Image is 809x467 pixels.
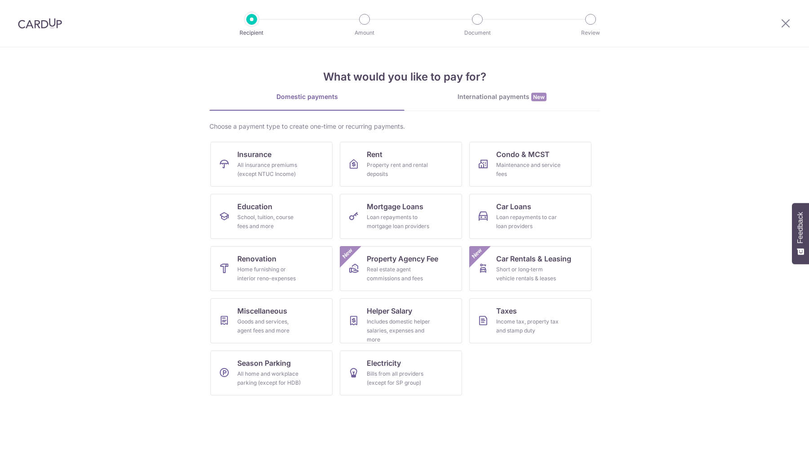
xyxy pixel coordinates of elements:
div: Goods and services, agent fees and more [237,317,302,335]
p: Review [557,28,624,37]
div: Includes domestic helper salaries, expenses and more [367,317,431,344]
span: Helper Salary [367,305,412,316]
a: RenovationHome furnishing or interior reno-expenses [210,246,333,291]
a: Season ParkingAll home and workplace parking (except for HDB) [210,350,333,395]
span: Insurance [237,149,271,160]
span: Education [237,201,272,212]
a: Car LoansLoan repayments to car loan providers [469,194,591,239]
div: Income tax, property tax and stamp duty [496,317,561,335]
div: School, tuition, course fees and more [237,213,302,231]
span: Rent [367,149,382,160]
span: Condo & MCST [496,149,550,160]
div: Real estate agent commissions and fees [367,265,431,283]
a: ElectricityBills from all providers (except for SP group) [340,350,462,395]
div: All insurance premiums (except NTUC Income) [237,161,302,179]
span: Car Loans [496,201,531,212]
div: Loan repayments to car loan providers [496,213,561,231]
div: Home furnishing or interior reno-expenses [237,265,302,283]
span: New [340,246,355,261]
a: Car Rentals & LeasingShort or long‑term vehicle rentals & leasesNew [469,246,591,291]
div: Maintenance and service fees [496,161,561,179]
span: Renovation [237,253,276,264]
span: Taxes [496,305,517,316]
div: Choose a payment type to create one-time or recurring payments. [209,122,600,131]
div: Loan repayments to mortgage loan providers [367,213,431,231]
a: TaxesIncome tax, property tax and stamp duty [469,298,591,343]
div: Bills from all providers (except for SP group) [367,369,431,387]
div: Domestic payments [209,92,404,101]
span: Property Agency Fee [367,253,438,264]
span: Feedback [796,212,805,243]
a: EducationSchool, tuition, course fees and more [210,194,333,239]
span: Mortgage Loans [367,201,423,212]
a: RentProperty rent and rental deposits [340,142,462,187]
a: Property Agency FeeReal estate agent commissions and feesNew [340,246,462,291]
a: Helper SalaryIncludes domestic helper salaries, expenses and more [340,298,462,343]
span: New [531,93,547,101]
a: Mortgage LoansLoan repayments to mortgage loan providers [340,194,462,239]
h4: What would you like to pay for? [209,69,600,85]
img: CardUp [18,18,62,29]
a: MiscellaneousGoods and services, agent fees and more [210,298,333,343]
div: Short or long‑term vehicle rentals & leases [496,265,561,283]
p: Amount [331,28,398,37]
span: Miscellaneous [237,305,287,316]
a: Condo & MCSTMaintenance and service fees [469,142,591,187]
span: Season Parking [237,358,291,368]
div: International payments [404,92,600,102]
a: InsuranceAll insurance premiums (except NTUC Income) [210,142,333,187]
span: Electricity [367,358,401,368]
div: All home and workplace parking (except for HDB) [237,369,302,387]
button: Feedback - Show survey [792,203,809,264]
p: Recipient [218,28,285,37]
p: Document [444,28,511,37]
span: New [470,246,485,261]
span: Car Rentals & Leasing [496,253,571,264]
div: Property rent and rental deposits [367,161,431,179]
